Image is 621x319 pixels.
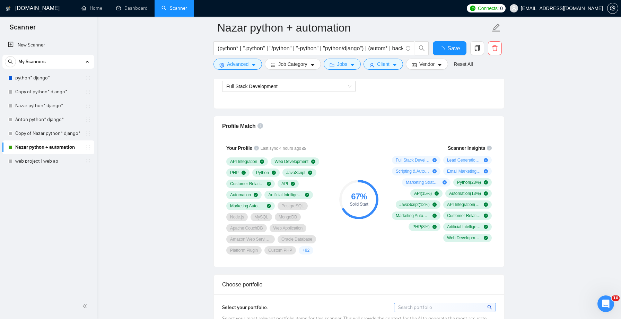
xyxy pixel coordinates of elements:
span: Automation ( 13 %) [449,191,481,196]
a: Anton python* django* [15,113,81,127]
span: double-left [82,303,89,310]
span: check-circle [484,236,488,240]
span: plus-circle [484,158,488,162]
span: Email Marketing ( 8 %) [447,169,481,174]
span: Web Development [274,159,308,164]
span: info-circle [254,146,259,150]
span: Your Profile [226,145,252,151]
span: check-circle [435,191,439,196]
div: Solid Start [339,202,378,206]
a: Nazar python* django* [15,99,81,113]
span: Vendor [419,60,435,68]
input: Search portfolio [394,303,496,312]
span: Marketing Strategy ( 7 %) [406,180,440,185]
span: Marketing Automation ( 9 %) [396,213,430,218]
span: check-circle [254,193,258,197]
span: Scanner Insights [448,146,485,150]
input: Search Freelance Jobs... [218,44,403,53]
img: logo [6,3,11,14]
li: New Scanner [2,38,94,52]
span: holder [85,103,91,109]
span: check-circle [267,204,271,208]
span: PHP ( 8 %) [412,224,430,230]
span: search [487,303,493,311]
span: caret-down [350,62,355,68]
span: Full Stack Development [226,84,278,89]
span: Python ( 23 %) [457,180,481,185]
a: Nazar python + automation [15,140,81,154]
span: + 82 [303,248,309,253]
span: JavaScript ( 12 %) [400,202,430,207]
a: setting [607,6,618,11]
span: Artificial Intelligence [268,192,302,198]
span: delete [488,45,501,51]
span: check-circle [484,225,488,229]
span: search [415,45,428,51]
a: Reset All [454,60,473,68]
span: Full Stack Development ( 16 %) [396,157,430,163]
span: check-circle [484,214,488,218]
span: Web Application [273,225,303,231]
span: check-circle [308,171,312,175]
span: Customer Relationship Management [230,181,264,187]
span: Jobs [337,60,348,68]
span: holder [85,145,91,150]
span: PostgreSQL [281,203,304,209]
div: 67 % [339,192,378,201]
button: search [415,41,429,55]
li: My Scanners [2,55,94,168]
span: search [5,59,16,64]
span: MongoDB [279,214,297,220]
button: setting [607,3,618,14]
span: Last sync 4 hours ago [261,145,306,152]
span: holder [85,89,91,95]
span: Node.js [230,214,244,220]
span: holder [85,117,91,122]
span: Scripting & Automation ( 12 %) [396,169,430,174]
span: caret-down [437,62,442,68]
span: Client [377,60,390,68]
span: Platform Plugin [230,248,258,253]
span: Scanner [4,22,41,37]
a: homeHome [81,5,102,11]
input: Scanner name... [217,19,490,36]
button: barsJob Categorycaret-down [265,59,321,70]
span: check-circle [484,191,488,196]
span: plus-circle [443,180,447,184]
span: Customer Relationship Management ( 8 %) [447,213,481,218]
span: 0 [500,5,503,12]
div: Choose portfolio [222,275,496,294]
span: Amazon Web Services [230,236,271,242]
span: Save [447,44,460,53]
span: Lead Generation ( 13 %) [447,157,481,163]
button: settingAdvancedcaret-down [213,59,262,70]
span: plus-circle [432,158,437,162]
span: holder [85,75,91,81]
span: check-circle [267,182,271,186]
span: check-circle [484,202,488,207]
span: Advanced [227,60,248,68]
span: Connects: [478,5,499,12]
span: bars [271,62,275,68]
span: folder [330,62,334,68]
span: PHP [230,170,239,175]
span: holder [85,158,91,164]
span: Web Development ( 7 %) [447,235,481,241]
a: New Scanner [8,38,89,52]
span: Oracle Database [281,236,312,242]
span: setting [607,6,618,11]
span: edit [492,23,501,32]
span: loading [439,46,447,52]
button: userClientcaret-down [364,59,403,70]
span: JavaScript [286,170,305,175]
span: API [281,181,288,187]
span: 10 [612,295,620,301]
span: Artificial Intelligence ( 7 %) [447,224,481,230]
span: holder [85,131,91,136]
button: copy [470,41,484,55]
span: caret-down [392,62,397,68]
a: python* django* [15,71,81,85]
span: check-circle [432,214,437,218]
span: info-circle [406,46,410,51]
a: searchScanner [161,5,187,11]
